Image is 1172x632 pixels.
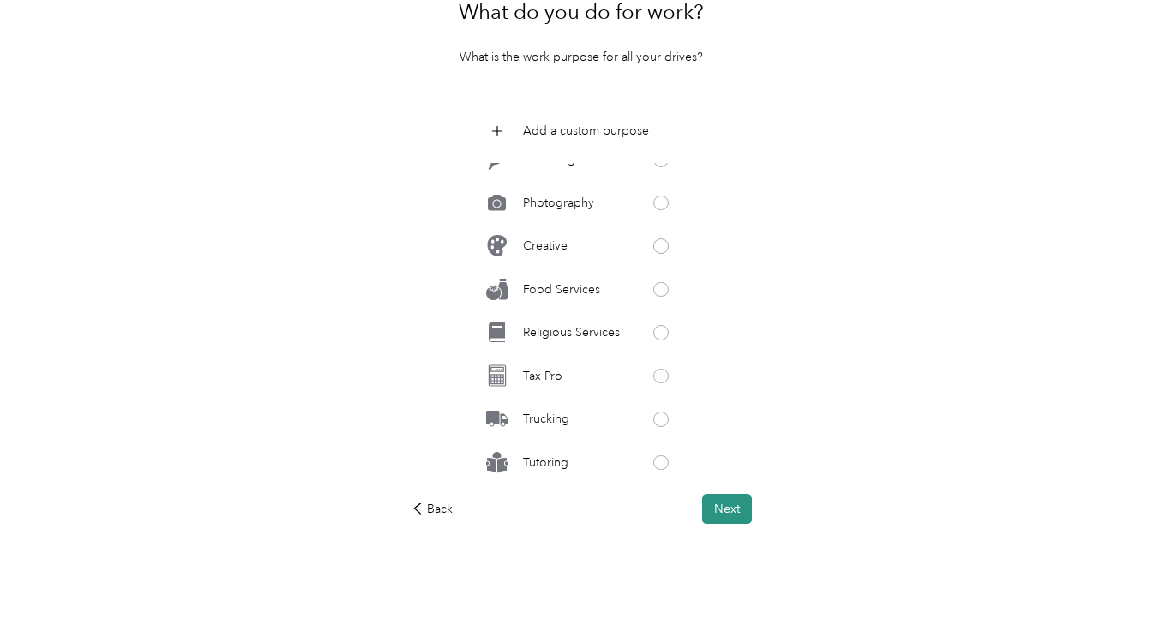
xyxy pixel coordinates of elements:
[523,237,568,255] p: Creative
[523,454,568,472] p: Tutoring
[523,323,620,341] p: Religious Services
[1076,536,1172,632] iframe: Everlance-gr Chat Button Frame
[523,194,594,212] p: Photography
[412,500,453,518] div: Back
[523,410,569,428] p: Trucking
[702,494,752,524] button: Next
[523,367,562,385] p: Tax Pro
[523,122,649,140] p: Add a custom purpose
[460,48,703,66] p: What is the work purpose for all your drives?
[523,280,600,298] p: Food Services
